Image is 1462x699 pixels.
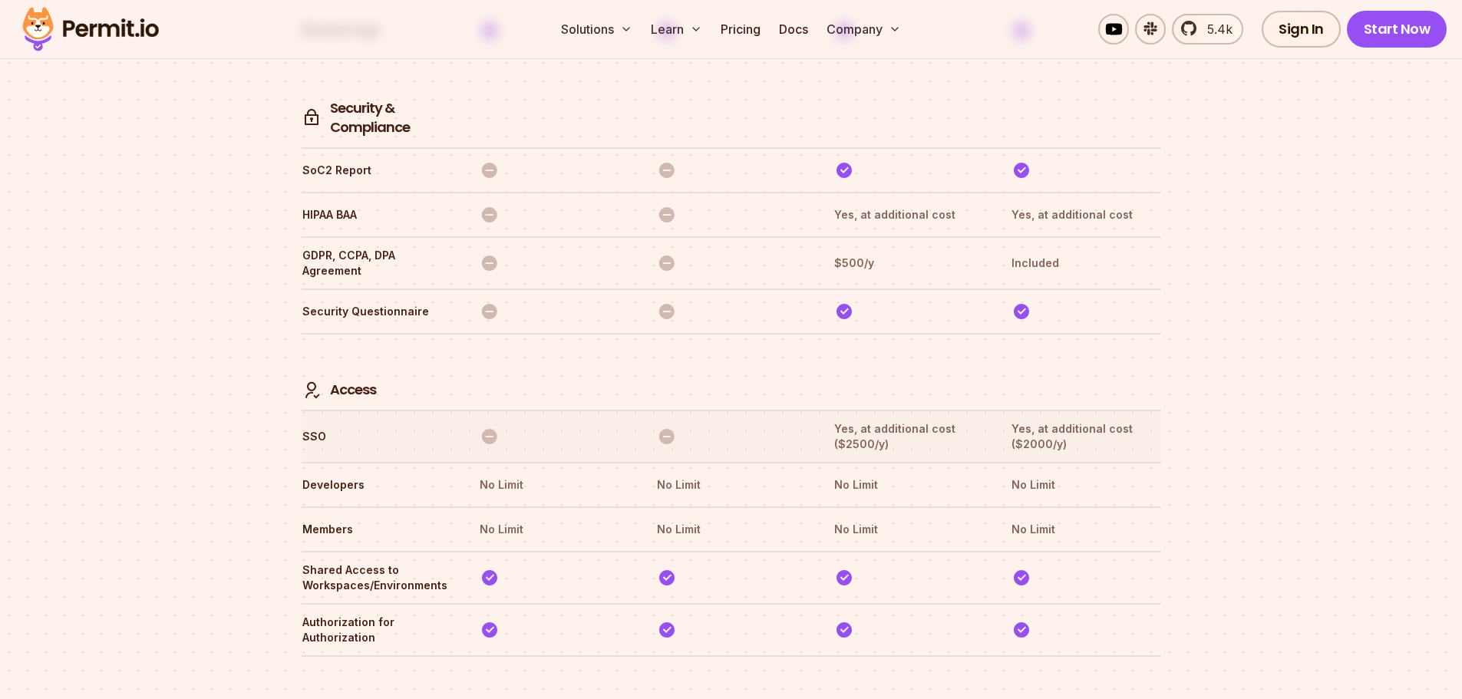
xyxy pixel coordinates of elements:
[1011,420,1160,453] th: Yes, at additional cost ($2000/y)
[302,158,451,183] th: SoC2 Report
[302,473,451,497] th: Developers
[1198,20,1233,38] span: 5.4k
[773,14,814,45] a: Docs
[479,517,629,542] th: No Limit
[645,14,708,45] button: Learn
[302,562,451,594] th: Shared Access to Workspaces/Environments
[1011,517,1160,542] th: No Limit
[302,517,451,542] th: Members
[1172,14,1243,45] a: 5.4k
[302,381,321,400] img: Access
[1262,11,1341,48] a: Sign In
[302,614,451,646] th: Authorization for Authorization
[1347,11,1447,48] a: Start Now
[833,517,983,542] th: No Limit
[1011,247,1160,279] th: Included
[1011,203,1160,227] th: Yes, at additional cost
[555,14,639,45] button: Solutions
[15,3,166,55] img: Permit logo
[302,247,451,279] th: GDPR, CCPA, DPA Agreement
[1011,473,1160,497] th: No Limit
[302,108,321,127] img: Security & Compliance
[656,473,806,497] th: No Limit
[330,99,450,137] h4: Security & Compliance
[330,381,376,400] h4: Access
[479,473,629,497] th: No Limit
[656,517,806,542] th: No Limit
[302,299,451,324] th: Security Questionnaire
[833,203,983,227] th: Yes, at additional cost
[714,14,767,45] a: Pricing
[833,473,983,497] th: No Limit
[820,14,907,45] button: Company
[302,420,451,453] th: SSO
[833,247,983,279] th: $500/y
[833,420,983,453] th: Yes, at additional cost ($2500/y)
[302,203,451,227] th: HIPAA BAA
